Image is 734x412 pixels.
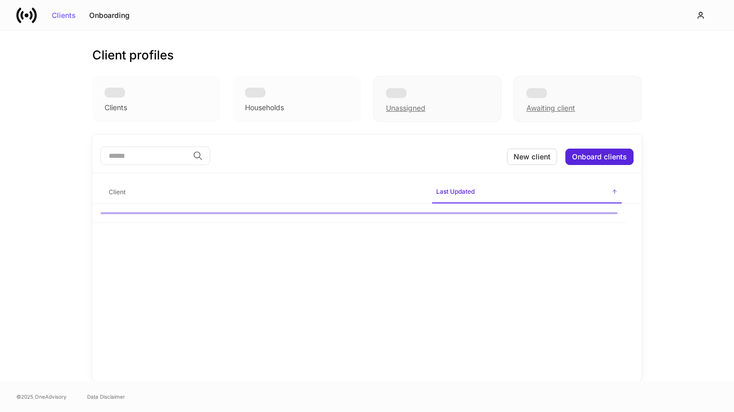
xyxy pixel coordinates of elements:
div: Clients [52,12,76,19]
button: Onboard clients [565,149,634,165]
div: New client [514,153,550,160]
div: Onboarding [89,12,130,19]
button: Onboarding [83,7,136,24]
h6: Last Updated [436,187,475,196]
span: © 2025 OneAdvisory [16,393,67,401]
h3: Client profiles [92,47,174,64]
button: Clients [45,7,83,24]
span: Last Updated [432,181,622,203]
div: Awaiting client [514,76,642,122]
h6: Client [109,187,126,197]
div: Unassigned [373,76,501,122]
a: Data Disclaimer [87,393,125,401]
div: Clients [105,102,127,113]
button: New client [507,149,557,165]
div: Unassigned [386,103,425,113]
div: Households [245,102,284,113]
div: Awaiting client [526,103,575,113]
div: Onboard clients [572,153,627,160]
span: Client [105,182,424,203]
